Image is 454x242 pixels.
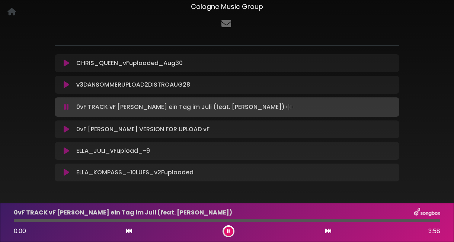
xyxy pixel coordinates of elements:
[414,208,440,217] img: songbox-logo-white.png
[76,80,190,89] p: v3DANSOMMERUPLOAD2DISTROAUG28
[76,59,183,68] p: CHRIS_QUEEN_vFuploaded_Aug30
[76,102,295,112] p: 0vF TRACK vF [PERSON_NAME] ein Tag im Juli (feat. [PERSON_NAME])
[55,3,399,11] h3: Cologne Music Group
[285,102,295,112] img: waveform4.gif
[76,168,194,177] p: ELLA_KOMPASS_-10LUFS_v2Fuploaded
[76,125,210,134] p: 0vF [PERSON_NAME] VERSION FOR UPLOAD vF
[76,146,150,155] p: ELLA_JULI_vFupload_-9
[14,208,232,217] p: 0vF TRACK vF [PERSON_NAME] ein Tag im Juli (feat. [PERSON_NAME])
